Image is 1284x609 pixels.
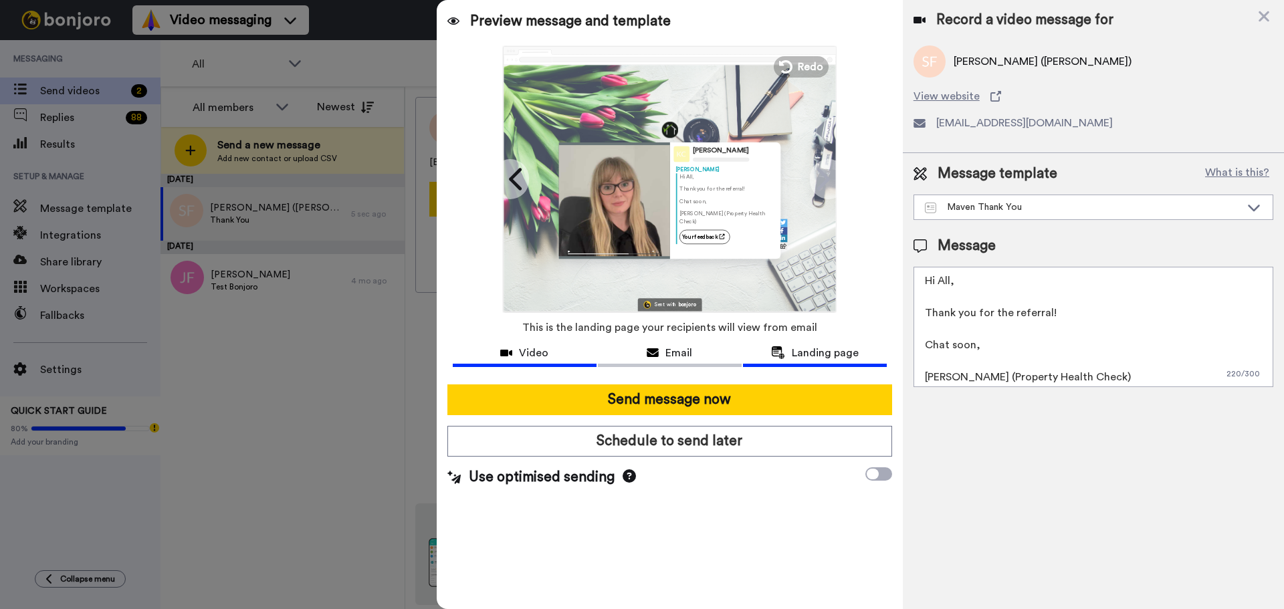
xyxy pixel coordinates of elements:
p: [PERSON_NAME] (Property Health Check) [679,209,774,225]
div: bonjoro [678,302,695,307]
span: Video [519,345,548,361]
span: Landing page [792,345,859,361]
span: Use optimised sending [469,467,615,487]
span: Message [938,236,996,256]
img: Profile Image [673,146,689,162]
div: [PERSON_NAME] [693,146,749,155]
span: Message template [938,164,1057,184]
button: Send message now [447,384,892,415]
a: View website [914,88,1273,104]
img: player-controls-full.svg [558,245,669,258]
a: Your feedback [679,229,730,243]
div: Sent with [655,302,676,307]
button: What is this? [1201,164,1273,184]
img: Message-temps.svg [925,203,936,213]
p: Thank you for the referral! [679,185,774,193]
img: Bonjoro Logo [643,301,651,308]
span: View website [914,88,980,104]
span: This is the landing page your recipients will view from email [522,313,817,342]
span: Email [665,345,692,361]
div: Maven Thank You [925,201,1241,214]
p: Hi All, [679,173,774,180]
img: 997b726e-dfe6-40bc-bfb7-e9b830ee5135 [661,122,677,138]
span: [EMAIL_ADDRESS][DOMAIN_NAME] [936,115,1113,131]
button: Schedule to send later [447,426,892,457]
div: [PERSON_NAME] [675,165,774,172]
textarea: Hi All, Thank you for the referral! Chat soon, [PERSON_NAME] (Property Health Check) [914,267,1273,387]
p: Chat soon, [679,197,774,205]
